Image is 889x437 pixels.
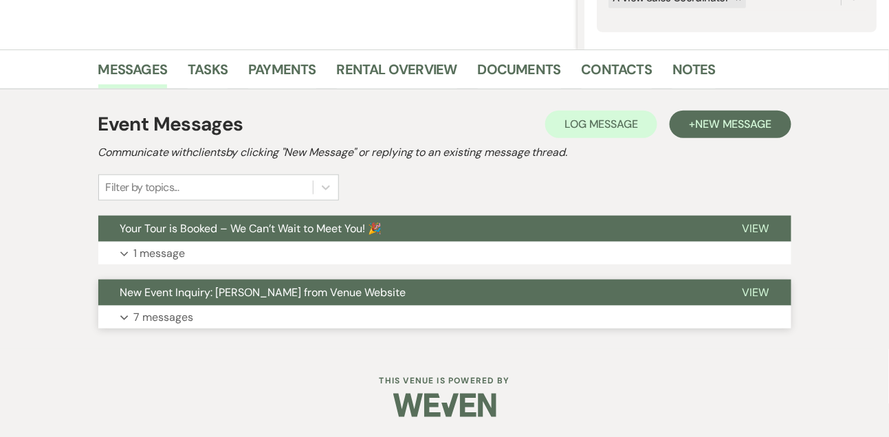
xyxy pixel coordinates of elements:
button: Your Tour is Booked – We Can’t Wait to Meet You! 🎉 [98,216,721,242]
a: Contacts [582,58,652,89]
a: Messages [98,58,168,89]
div: Filter by topics... [106,179,179,196]
button: View [721,216,791,242]
span: Your Tour is Booked – We Can’t Wait to Meet You! 🎉 [120,221,382,236]
a: Tasks [188,58,228,89]
button: New Event Inquiry: [PERSON_NAME] from Venue Website [98,280,721,306]
span: New Message [695,117,771,131]
span: New Event Inquiry: [PERSON_NAME] from Venue Website [120,285,406,300]
p: 1 message [134,245,186,262]
button: View [721,280,791,306]
a: Rental Overview [337,58,457,89]
span: View [743,221,769,236]
button: +New Message [670,111,791,138]
p: 7 messages [134,309,194,326]
img: Weven Logo [393,381,496,429]
a: Notes [672,58,716,89]
h1: Event Messages [98,110,243,139]
button: 1 message [98,242,791,265]
button: 7 messages [98,306,791,329]
button: Log Message [545,111,657,138]
h2: Communicate with clients by clicking "New Message" or replying to an existing message thread. [98,144,791,161]
span: Log Message [564,117,638,131]
span: View [743,285,769,300]
a: Documents [478,58,561,89]
a: Payments [248,58,316,89]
